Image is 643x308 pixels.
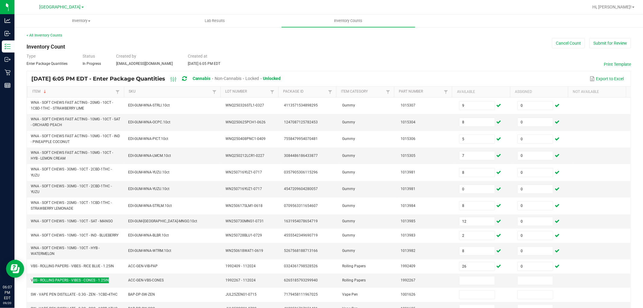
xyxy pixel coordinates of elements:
span: 1992267 [401,278,415,282]
span: Gummy [342,137,355,141]
inline-svg: Outbound [5,56,11,62]
a: Filter [442,88,449,96]
inline-svg: Retail [5,69,11,75]
span: EDI-GUM-WNA-YUZU.10ct [128,187,169,191]
span: Cannabis [193,76,211,81]
a: Filter [114,88,121,96]
inline-svg: Analytics [5,17,11,24]
span: Rolling Papers [342,278,366,282]
span: 5267568188713166 [284,249,318,253]
span: WNA - SOFT CHEWS FAST ACTING - 10MG - 10CT - SAT - ORCHARD PEACH [31,117,120,127]
inline-svg: Inventory [5,43,11,49]
span: WNQ250326STL1-0327 [225,103,264,107]
th: Available [452,87,510,97]
span: BAP-DP-SW-ZEN [128,292,155,297]
span: 1013984 [401,204,415,208]
span: EDI-GUM-WNA-STRLM.10ct [128,204,172,208]
span: 0357905306115296 [284,170,318,174]
span: ACC-GEN-VIB-PAP [128,264,158,268]
span: Created by [116,54,136,59]
span: WNA - SOFT CHEWS FAST ACTING - 10MG - 10CT - HYB - LEMON CREAM [31,151,113,160]
span: 1992409 [401,264,415,268]
span: Type [27,54,36,59]
a: Filter [269,88,276,96]
span: Hi, [PERSON_NAME]! [592,5,632,9]
span: 1015306 [401,137,415,141]
span: SW - VAPE PEN DISTILLATE - 0.3G - ZEN - 1CBD-4THC [31,292,118,297]
span: [EMAIL_ADDRESS][DOMAIN_NAME] [116,62,173,66]
span: Vape Pen [342,292,358,297]
button: Submit for Review [589,38,631,48]
span: 4547209604280057 [284,187,318,191]
span: Created at [188,54,207,59]
button: Cancel Count [552,38,585,48]
span: EDI-GUM-WNA-OCPC.10ct [128,120,170,124]
span: WNQ250408PNC1-0409 [225,137,266,141]
inline-svg: Inbound [5,30,11,37]
span: Gummy [342,154,355,158]
span: Gummy [342,103,355,107]
inline-svg: Reports [5,82,11,88]
a: < All Inventory Counts [27,33,62,37]
button: Export to Excel [588,74,626,84]
span: WNA - SOFT CHEWS - 10MG - 10CT - IND - BLUEBERRY [31,233,118,237]
a: Inventory Counts [282,14,415,27]
span: EDI-GUM-WNA-YUZU.10ct [128,170,169,174]
span: WN250730MNG1-0731 [225,219,264,223]
span: Status [83,54,95,59]
span: JUL25ZEN01-0715 [225,292,257,297]
a: Lot NumberSortable [225,89,269,94]
span: Inventory [15,18,148,24]
th: Assigned [510,87,568,97]
span: WN250716YUZ1-0717 [225,187,262,191]
span: Gummy [342,233,355,237]
span: WNA - SOFT CHEWS - 30MG - 10CT - 2CBD-1THC - YUZU [31,167,112,177]
span: 1013981 [401,170,415,174]
span: WN250728BLU1-0729 [225,233,262,237]
span: 1001626 [401,292,415,297]
a: Lab Results [148,14,282,27]
span: Sortable [43,89,47,94]
span: 1247087125782453 [284,120,318,124]
a: Part NumberSortable [399,89,443,94]
span: 1015305 [401,154,415,158]
span: 4113571534898295 [284,103,318,107]
span: 1015304 [401,120,415,124]
span: WN250618WAT1-0619 [225,249,263,253]
span: 0709563311654607 [284,204,318,208]
span: ACC-GEN-VBS-CONES [128,278,164,282]
span: WN250617SLM1-0618 [225,204,263,208]
span: VBS - ROLLING PAPERS - VIBES - CONES - 1.25IN [31,278,109,282]
span: WNA - SOFT CHEWS - 30MG - 10CT - 2CBD-1THC - YUZU [31,184,112,194]
th: Not Available [568,87,626,97]
span: Non-Cannabis [215,76,241,81]
p: 09/20 [3,301,12,305]
span: Locked [245,76,259,81]
p: 06:07 PM EDT [3,284,12,301]
a: Package IdSortable [283,89,326,94]
span: 1992409 - 112024 [225,264,256,268]
span: WNA - SOFT CHEWS - 10MG - 10CT - HYB - WATERMELON [31,246,99,256]
span: Gummy [342,170,355,174]
a: Filter [211,88,218,96]
span: 1015307 [401,103,415,107]
span: 1013985 [401,219,415,223]
span: VBS - ROLLING PAPERS - VIBES - RICE BLUE - 1.25IN [31,264,114,268]
span: WNA - SOFT CHEWS - 10MG - 10CT - SAT - MANGO [31,219,113,223]
span: [GEOGRAPHIC_DATA] [39,5,81,10]
span: Rolling Papers [342,264,366,268]
iframe: Resource center [6,260,24,278]
div: [DATE] 6:05 PM EDT - Enter Package Quantities [31,73,285,84]
span: EDI-GUM-WNA-STRLI.10ct [128,103,170,107]
span: WNA - SOFT CHEWS FAST ACTING - 20MG - 10CT - 1CBD-1THC - STRAWBERRY LIME [31,100,113,110]
a: Filter [326,88,334,96]
button: Print Template [604,61,631,67]
span: EDI-GUM-WNA-WTRM.10ct [128,249,171,253]
span: WNA - SOFT CHEWS - 20MG - 10CT - 1CBD-1THC - STRAWBERRY LEMONADE [31,201,112,211]
span: Inventory Count [27,43,65,50]
span: 3084486186433877 [284,154,318,158]
span: WN250716YUZ1-0717 [225,170,262,174]
span: 6265185793299940 [284,278,318,282]
a: Item CategorySortable [341,89,385,94]
span: 1631954078654719 [284,219,318,223]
